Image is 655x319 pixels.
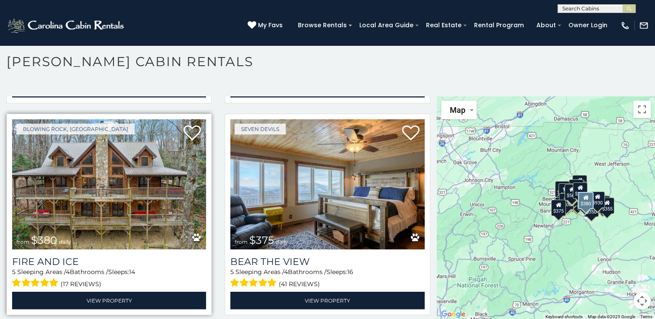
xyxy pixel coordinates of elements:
[61,278,101,290] span: (17 reviews)
[620,21,630,30] img: phone-regular-white.png
[249,234,274,246] span: $375
[573,182,587,199] div: $250
[551,199,566,216] div: $375
[12,268,16,276] span: 5
[12,268,206,290] div: Sleeping Areas / Bathrooms / Sleeps:
[59,239,71,245] span: daily
[441,101,477,119] button: Change map style
[235,124,286,134] a: Seven Devils
[532,19,560,32] a: About
[16,124,135,134] a: Blowing Rock, [GEOGRAPHIC_DATA]
[590,191,605,208] div: $930
[569,194,584,211] div: $315
[347,268,353,276] span: 16
[279,278,320,290] span: (41 reviews)
[559,193,574,210] div: $400
[450,105,465,115] span: Map
[230,292,424,309] a: View Property
[633,101,651,118] button: Toggle fullscreen view
[565,185,579,201] div: $460
[12,119,206,249] a: Fire And Ice from $380 daily
[402,124,419,143] a: Add to favorites
[184,124,201,143] a: Add to favorites
[600,198,614,214] div: $355
[129,268,135,276] span: 14
[258,21,283,30] span: My Favs
[578,194,592,211] div: $695
[564,19,612,32] a: Owner Login
[230,119,424,249] a: Bear The View from $375 daily
[230,119,424,249] img: Bear The View
[555,181,570,197] div: $305
[284,268,288,276] span: 4
[230,268,424,290] div: Sleeping Areas / Bathrooms / Sleeps:
[588,314,635,319] span: Map data ©2025 Google
[294,19,351,32] a: Browse Rentals
[12,256,206,268] a: Fire And Ice
[640,314,652,319] a: Terms (opens in new tab)
[230,256,424,268] a: Bear The View
[558,183,573,200] div: $635
[31,234,57,246] span: $380
[578,191,594,209] div: $380
[66,268,70,276] span: 4
[565,184,579,200] div: $565
[235,239,248,245] span: from
[12,119,206,249] img: Fire And Ice
[230,268,234,276] span: 5
[248,21,285,30] a: My Favs
[276,239,288,245] span: daily
[633,292,651,309] button: Map camera controls
[12,292,206,309] a: View Property
[569,179,584,195] div: $320
[6,17,126,34] img: White-1-2.png
[639,21,649,30] img: mail-regular-white.png
[584,201,599,217] div: $350
[470,19,528,32] a: Rental Program
[422,19,466,32] a: Real Estate
[355,19,418,32] a: Local Area Guide
[16,239,29,245] span: from
[572,175,587,191] div: $525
